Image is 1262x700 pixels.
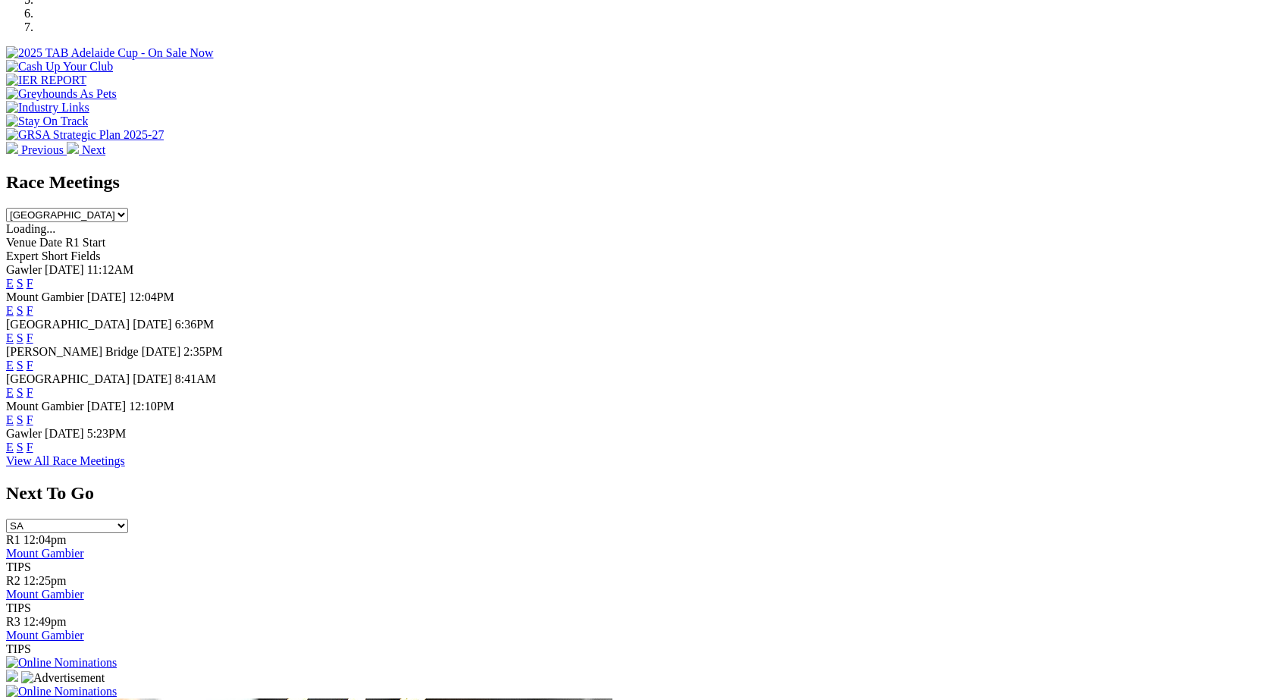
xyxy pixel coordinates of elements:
img: 2025 TAB Adelaide Cup - On Sale Now [6,46,214,60]
span: 12:10PM [129,400,174,413]
span: R3 [6,615,20,628]
img: Industry Links [6,101,89,115]
span: TIPS [6,560,31,573]
img: chevron-right-pager-white.svg [67,142,79,154]
span: R1 [6,533,20,546]
span: Loading... [6,222,55,235]
img: chevron-left-pager-white.svg [6,142,18,154]
span: Next [82,143,105,156]
img: IER REPORT [6,74,86,87]
span: [DATE] [45,427,84,440]
img: Online Nominations [6,685,117,698]
a: S [17,304,23,317]
a: E [6,413,14,426]
a: View All Race Meetings [6,454,125,467]
span: 8:41AM [175,372,216,385]
a: Mount Gambier [6,629,84,642]
span: [DATE] [87,400,127,413]
span: Fields [70,250,100,262]
span: [DATE] [133,372,172,385]
a: E [6,277,14,290]
span: [DATE] [87,290,127,303]
a: Previous [6,143,67,156]
a: E [6,441,14,454]
a: Mount Gambier [6,588,84,601]
span: [DATE] [45,263,84,276]
a: Mount Gambier [6,547,84,560]
span: [GEOGRAPHIC_DATA] [6,318,130,331]
img: Greyhounds As Pets [6,87,117,101]
a: S [17,413,23,426]
span: 5:23PM [87,427,127,440]
a: E [6,331,14,344]
span: Mount Gambier [6,290,84,303]
span: R2 [6,574,20,587]
span: [PERSON_NAME] Bridge [6,345,139,358]
span: [GEOGRAPHIC_DATA] [6,372,130,385]
img: Stay On Track [6,115,88,128]
a: F [27,386,33,399]
a: F [27,304,33,317]
a: F [27,441,33,454]
span: Gawler [6,427,42,440]
h2: Race Meetings [6,172,1256,193]
img: Online Nominations [6,656,117,670]
span: 2:35PM [183,345,223,358]
span: [DATE] [133,318,172,331]
span: Date [39,236,62,249]
img: Cash Up Your Club [6,60,113,74]
span: Gawler [6,263,42,276]
a: S [17,277,23,290]
span: 11:12AM [87,263,134,276]
a: S [17,441,23,454]
span: 12:04PM [129,290,174,303]
img: GRSA Strategic Plan 2025-27 [6,128,164,142]
span: R1 Start [65,236,105,249]
span: TIPS [6,601,31,614]
a: F [27,331,33,344]
span: [DATE] [142,345,181,358]
span: 12:25pm [23,574,67,587]
a: S [17,331,23,344]
span: Mount Gambier [6,400,84,413]
a: E [6,304,14,317]
a: E [6,386,14,399]
span: Short [42,250,68,262]
a: F [27,359,33,372]
a: S [17,386,23,399]
a: E [6,359,14,372]
span: Expert [6,250,39,262]
span: 12:04pm [23,533,67,546]
h2: Next To Go [6,483,1256,504]
span: 6:36PM [175,318,215,331]
span: TIPS [6,642,31,655]
a: F [27,413,33,426]
span: 12:49pm [23,615,67,628]
span: Previous [21,143,64,156]
a: Next [67,143,105,156]
img: Advertisement [21,671,105,685]
span: Venue [6,236,36,249]
img: 15187_Greyhounds_GreysPlayCentral_Resize_SA_WebsiteBanner_300x115_2025.jpg [6,670,18,682]
a: F [27,277,33,290]
a: S [17,359,23,372]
